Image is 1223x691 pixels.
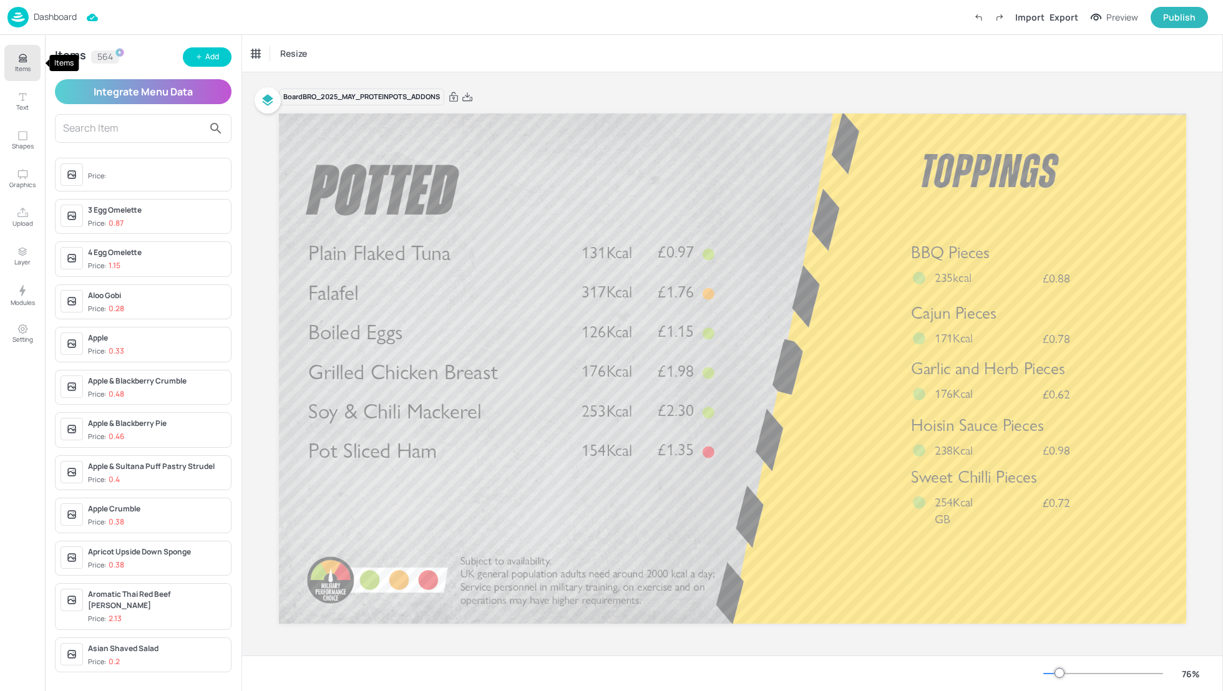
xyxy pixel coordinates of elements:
p: Modules [11,298,35,307]
div: Export [1050,11,1078,24]
span: 317Kcal [582,283,633,302]
p: 0.38 [109,561,124,569]
button: Integrate Menu Data [55,79,231,104]
div: 3 Egg Omelette [88,205,226,216]
p: Upload [12,219,33,228]
p: Dashboard [34,12,77,21]
span: Pot Sliced Ham [308,438,437,463]
div: Publish [1163,11,1196,24]
p: Setting [12,335,33,344]
button: search [203,116,228,141]
div: Aromatic Thai Red Beef [PERSON_NAME] [88,589,226,611]
p: Graphics [9,180,36,189]
input: Search Item [63,118,203,138]
span: 154Kcal [582,440,633,460]
div: Price: [88,614,122,624]
span: £0.97 [658,244,694,261]
div: Apple Crumble [88,503,226,515]
button: Setting [4,316,41,352]
span: £2.30 [658,402,694,418]
span: £1.15 [658,323,694,339]
span: £1.76 [658,284,694,300]
button: Modules [4,277,41,313]
span: Garlic and Herb Pieces [911,358,1065,379]
span: Soy & Chili Mackerel [308,398,481,423]
span: 171Kcal [935,331,973,345]
p: Shapes [12,142,34,150]
span: 253Kcal [582,401,633,420]
span: 238Kcal [935,442,973,457]
p: 0.46 [109,432,124,441]
button: Add [183,47,231,67]
span: £1.35 [658,442,694,458]
div: Asian Shaved Salad [88,643,226,654]
p: 0.87 [109,219,124,228]
span: £1.98 [658,363,694,379]
span: Sweet Chilli Pieces [911,466,1036,487]
button: Preview [1083,8,1146,27]
div: Price: [88,432,124,442]
button: Shapes [4,122,41,158]
div: Apple & Blackberry Pie [88,418,226,429]
img: logo-86c26b7e.jpg [7,7,29,27]
div: Price: [88,218,124,229]
button: Upload [4,200,41,236]
div: Items [55,51,86,63]
div: Price: [88,517,124,528]
p: 2.13 [109,614,122,623]
p: Items [15,64,31,73]
button: Items [4,45,41,81]
div: Apple & Blackberry Crumble [88,375,226,387]
span: £0.98 [1043,444,1070,457]
span: Boiled Eggs [308,319,402,344]
span: Hoisin Sauce Pieces [911,414,1043,435]
div: Preview [1106,11,1138,24]
span: £0.72 [1043,496,1070,509]
div: Price: [88,304,124,314]
p: 0.48 [109,390,124,399]
span: 176Kcal [935,386,973,401]
p: Layer [14,258,31,266]
div: Apple [88,332,226,344]
span: Plain Flaked Tuna [308,240,451,266]
div: Price: [88,560,124,571]
p: Text [16,103,29,112]
div: Items [49,55,79,71]
div: Apricot Upside Down Sponge [88,546,226,558]
div: Price: [88,261,120,271]
span: Cajun Pieces [911,302,996,323]
span: Resize [278,47,309,60]
div: Apple & Sultana Puff Pastry Strudel [88,461,226,472]
div: Price: [88,389,124,400]
p: 0.38 [109,518,124,526]
p: 0.33 [109,347,124,355]
span: 126Kcal [582,322,633,341]
button: Text [4,84,41,120]
div: Add [205,51,219,63]
button: Publish [1151,7,1208,28]
p: 0.28 [109,304,124,313]
div: Price: [88,171,109,181]
span: Grilled Chicken Breast [308,359,498,384]
p: 1.15 [109,261,120,270]
label: Redo (Ctrl + Y) [989,7,1010,28]
div: Price: [88,475,120,485]
p: 0.2 [109,657,120,666]
p: 564 [97,52,113,61]
span: 254Kcal GB [935,495,973,527]
span: Falafel [308,279,358,305]
div: Aloo Gobi [88,290,226,301]
span: £0.78 [1043,332,1070,345]
div: Board BRO_2025_MAY_PROTEINPOTS_ADDONS [279,89,444,105]
div: Import [1015,11,1045,24]
div: Price: [88,657,120,667]
div: Price: [88,346,124,357]
span: £0.62 [1043,388,1070,400]
p: 0.4 [109,475,120,484]
span: £0.88 [1043,272,1070,284]
span: 176Kcal [582,362,633,381]
span: 131Kcal [582,243,633,262]
div: 4 Egg Omelette [88,247,226,258]
span: 235kcal [935,270,972,285]
div: 76 % [1176,667,1206,680]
